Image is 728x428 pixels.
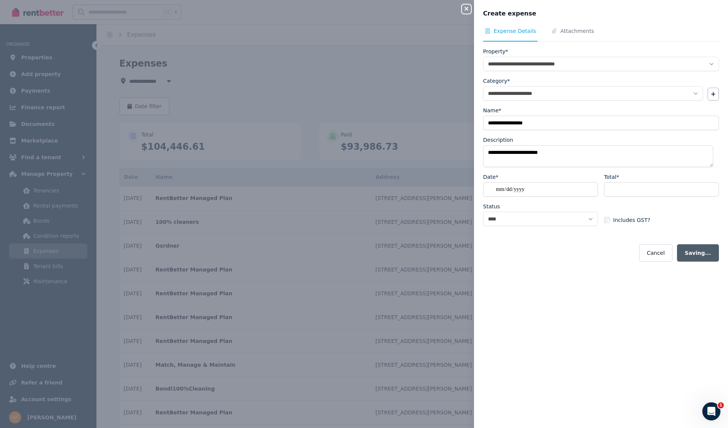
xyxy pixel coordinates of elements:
label: Date* [483,173,498,181]
span: Includes GST? [613,216,650,224]
nav: Tabs [483,27,719,42]
input: Includes GST? [604,217,610,223]
label: Property* [483,48,508,55]
label: Total* [604,173,619,181]
label: Name* [483,107,501,114]
label: Category* [483,77,510,85]
span: Attachments [560,27,594,35]
label: Status [483,203,500,210]
span: 1 [718,402,724,408]
button: Cancel [639,244,672,262]
span: Expense Details [494,27,536,35]
iframe: Intercom live chat [702,402,720,420]
span: Create expense [483,9,536,18]
label: Description [483,136,513,144]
